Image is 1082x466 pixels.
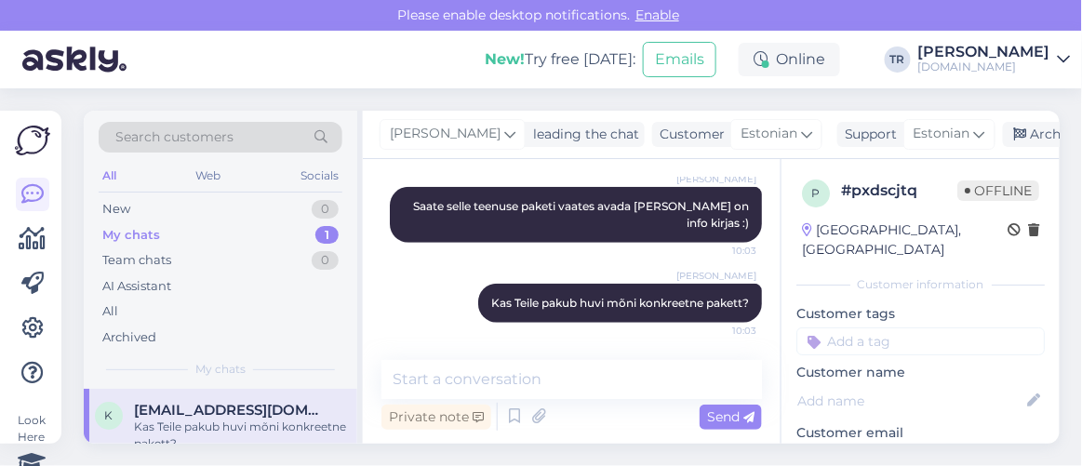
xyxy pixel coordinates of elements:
div: Web [193,164,225,188]
span: Saate selle teenuse paketi vaates avada [PERSON_NAME] on info kirjas :) [413,199,752,230]
span: Kas Teile pakub huvi mõni konkreetne pakett? [491,296,749,310]
div: [GEOGRAPHIC_DATA], [GEOGRAPHIC_DATA] [802,220,1008,260]
span: [PERSON_NAME] [676,172,756,186]
div: 0 [312,200,339,219]
span: 10:03 [687,244,756,258]
div: Online [739,43,840,76]
div: AI Assistant [102,277,171,296]
span: Estonian [914,124,970,144]
span: Search customers [115,127,234,147]
span: Estonian [741,124,797,144]
div: 0 [312,251,339,270]
div: leading the chat [526,125,639,144]
p: Customer name [796,363,1045,382]
div: Private note [381,405,491,430]
span: karinkukk@hotmail.com [134,402,327,419]
span: [PERSON_NAME] [390,124,501,144]
img: Askly Logo [15,126,50,155]
div: Team chats [102,251,171,270]
button: Emails [643,42,716,77]
div: Kas Teile pakub huvi mõni konkreetne pakett? [134,419,346,452]
div: Customer information [796,276,1045,293]
span: Send [707,408,755,425]
div: 1 [315,226,339,245]
div: Archived [102,328,156,347]
p: Customer tags [796,304,1045,324]
div: New [102,200,130,219]
input: Add a tag [796,327,1045,355]
span: [PERSON_NAME] [676,269,756,283]
span: Enable [630,7,685,23]
b: New! [485,50,525,68]
span: 10:03 [687,324,756,338]
span: k [105,408,114,422]
p: [EMAIL_ADDRESS][DOMAIN_NAME] [796,443,1045,462]
span: Offline [957,180,1039,201]
span: My chats [195,361,246,378]
p: Customer email [796,423,1045,443]
div: [PERSON_NAME] [918,45,1050,60]
div: Try free [DATE]: [485,48,635,71]
div: All [102,302,118,321]
div: My chats [102,226,160,245]
input: Add name [797,391,1023,411]
div: Support [837,125,898,144]
div: # pxdscjtq [841,180,957,202]
div: Customer [652,125,725,144]
div: All [99,164,120,188]
div: [DOMAIN_NAME] [918,60,1050,74]
a: [PERSON_NAME][DOMAIN_NAME] [918,45,1071,74]
div: TR [885,47,911,73]
span: p [812,186,821,200]
div: Socials [297,164,342,188]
